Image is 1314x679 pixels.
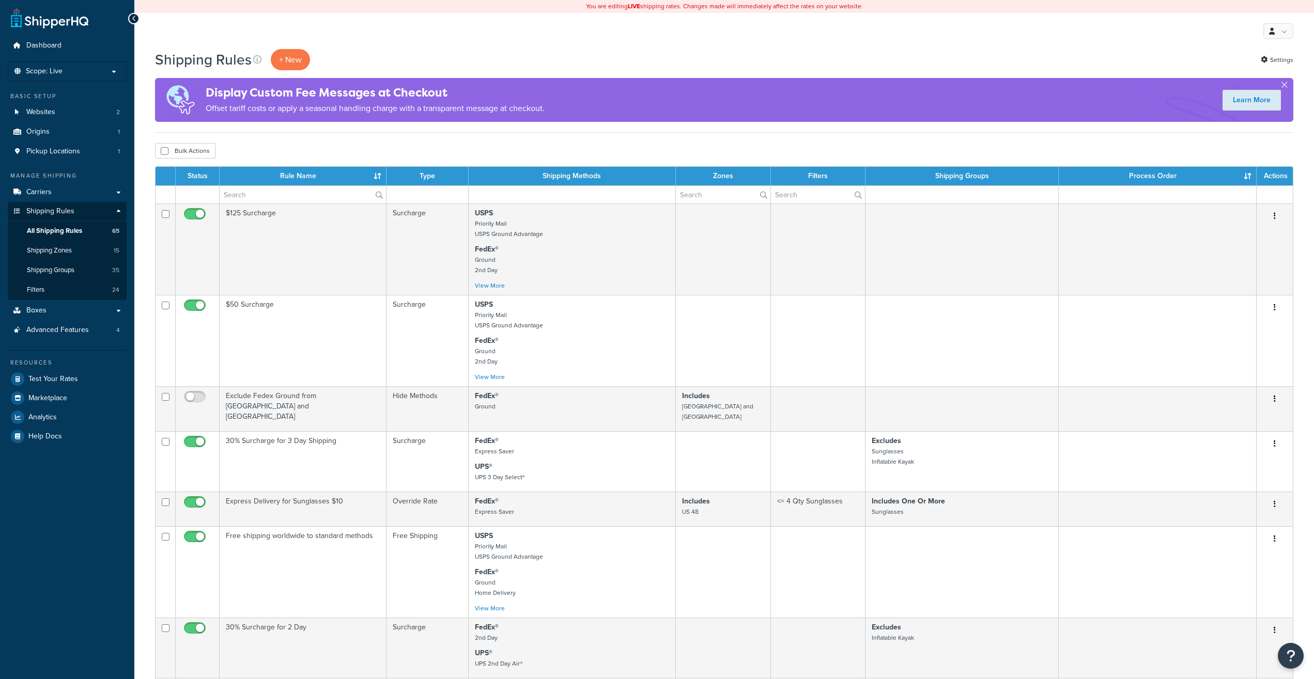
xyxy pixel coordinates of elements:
span: 4 [116,326,120,335]
a: Analytics [8,408,127,427]
span: Boxes [26,306,47,315]
li: Websites [8,103,127,122]
td: Surcharge [387,203,469,295]
a: Settings [1261,53,1293,67]
a: Advanced Features 4 [8,321,127,340]
strong: FedEx® [475,435,499,446]
span: Filters [27,286,44,294]
strong: USPS [475,530,493,541]
strong: FedEx® [475,390,499,401]
span: Marketplace [28,394,67,403]
td: 30% Surcharge for 3 Day Shipping [220,431,387,492]
b: LIVE [628,2,640,11]
span: 65 [112,227,119,235]
a: Shipping Rules [8,202,127,221]
a: Marketplace [8,389,127,407]
td: <= 4 Qty Sunglasses [771,492,865,526]
a: All Shipping Rules 65 [8,222,127,241]
td: Override Rate [387,492,469,526]
a: Test Your Rates [8,370,127,388]
span: Origins [26,128,50,136]
th: Rule Name : activate to sort column ascending [220,167,387,185]
span: 35 [112,266,119,275]
li: All Shipping Rules [8,222,127,241]
span: Websites [26,108,55,117]
td: Express Delivery for Sunglasses $10 [220,492,387,526]
small: Priority Mail USPS Ground Advantage [475,542,543,561]
span: All Shipping Rules [27,227,82,235]
small: Ground [475,402,496,411]
a: Shipping Zones 15 [8,241,127,260]
strong: Excludes [872,622,901,633]
th: Process Order : activate to sort column ascending [1059,167,1256,185]
td: Surcharge [387,618,469,678]
span: Shipping Zones [27,246,72,255]
td: Surcharge [387,431,469,492]
strong: UPS® [475,461,492,472]
strong: Excludes [872,435,901,446]
span: Dashboard [26,41,61,50]
a: Dashboard [8,36,127,55]
li: Help Docs [8,427,127,446]
strong: Includes One Or More [872,496,945,507]
span: 1 [118,128,120,136]
span: Help Docs [28,432,62,441]
div: Manage Shipping [8,171,127,180]
span: Test Your Rates [28,375,78,384]
a: View More [475,281,505,290]
input: Search [220,186,386,203]
div: Resources [8,358,127,367]
span: 15 [114,246,119,255]
a: Websites 2 [8,103,127,122]
li: Shipping Groups [8,261,127,280]
a: View More [475,372,505,382]
span: 24 [112,286,119,294]
span: Shipping Groups [27,266,74,275]
td: $125 Surcharge [220,203,387,295]
small: Priority Mail USPS Ground Advantage [475,310,543,330]
td: Free Shipping [387,526,469,618]
h1: Shipping Rules [155,50,252,70]
a: Boxes [8,301,127,320]
a: View More [475,604,505,613]
td: 30% Surcharge for 2 Day [220,618,387,678]
strong: USPS [475,208,493,218]
th: Shipping Methods [469,167,676,185]
strong: FedEx® [475,566,499,577]
small: [GEOGRAPHIC_DATA] and [GEOGRAPHIC_DATA] [682,402,753,421]
span: Shipping Rules [26,207,74,216]
span: Analytics [28,413,57,422]
span: 1 [118,147,120,156]
td: Surcharge [387,295,469,386]
a: Shipping Groups 35 [8,261,127,280]
strong: FedEx® [475,335,499,346]
strong: USPS [475,299,493,310]
img: duties-banner-06bc72dcb5fe05cb3f9472aba00be2ae8eb53ab6f0d8bb03d382ba314ac3c341.png [155,78,206,122]
button: Bulk Actions [155,143,215,159]
small: Express Saver [475,447,514,456]
td: Exclude Fedex Ground from [GEOGRAPHIC_DATA] and [GEOGRAPHIC_DATA] [220,386,387,431]
small: Sunglasses Inflatable Kayak [872,447,914,466]
h4: Display Custom Fee Messages at Checkout [206,84,545,101]
small: 2nd Day [475,633,498,642]
td: Free shipping worldwide to standard methods [220,526,387,618]
small: Ground Home Delivery [475,578,516,597]
td: $50 Surcharge [220,295,387,386]
small: US 48 [682,507,699,516]
li: Pickup Locations [8,142,127,161]
small: Express Saver [475,507,514,516]
li: Advanced Features [8,321,127,340]
a: Carriers [8,183,127,202]
div: Basic Setup [8,92,127,101]
li: Filters [8,280,127,299]
strong: UPS® [475,648,492,658]
strong: Includes [682,496,710,507]
th: Type [387,167,469,185]
a: Learn More [1223,90,1281,110]
td: Hide Methods [387,386,469,431]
